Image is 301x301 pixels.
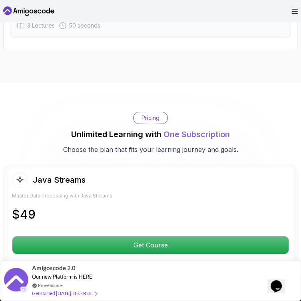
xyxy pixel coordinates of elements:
[32,263,76,273] span: Amigoscode 2.0
[33,174,86,185] h2: Java Streams
[291,9,298,14] button: Open Menu
[163,130,230,139] span: One Subscription
[32,289,97,298] div: Get started [DATE]. It's FREE
[4,268,28,294] img: provesource social proof notification image
[142,114,159,122] p: Pricing
[12,193,289,199] p: Master Data Processing with Java Streams
[71,129,230,140] h2: Unlimited Learning with
[69,22,100,30] span: 50 seconds
[27,22,55,30] span: 3 Lectures
[63,145,238,154] p: Choose the plan that fits your learning journey and goals.
[267,269,293,293] iframe: chat widget
[12,207,289,221] p: $ 49
[12,236,289,254] button: Get Course
[32,273,92,280] span: Our new Platform is HERE
[12,236,289,254] p: Get Course
[38,282,63,289] a: ProveSource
